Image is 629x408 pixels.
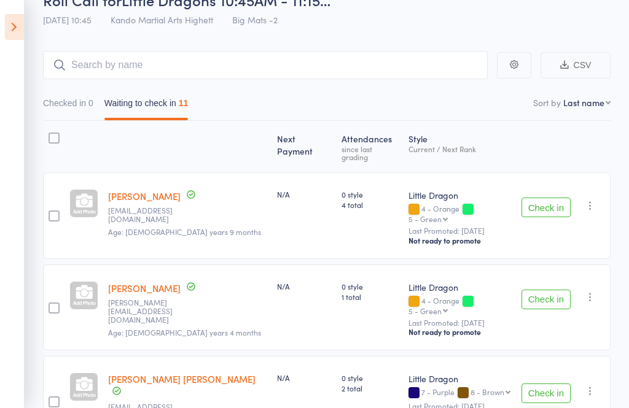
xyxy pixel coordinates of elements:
small: Last Promoted: [DATE] [408,318,511,327]
div: Atten­dances [337,126,404,167]
div: 8 - Brown [471,388,504,396]
div: 4 - Orange [408,296,511,315]
small: Last Promoted: [DATE] [408,226,511,235]
input: Search by name [43,51,488,79]
small: Ines.pirslin@gmail.com [108,298,188,325]
div: Next Payment [272,126,337,167]
small: lizseyau@gmail.com [108,206,188,224]
span: Big Mats -2 [232,13,278,26]
span: [DATE] 10:45 [43,13,92,26]
div: Little Dragon [408,189,511,201]
a: [PERSON_NAME] [108,282,181,294]
span: 1 total [342,291,399,302]
div: Not ready to promote [408,327,511,337]
span: Kando Martial Arts Highett [111,13,213,26]
div: Little Dragon [408,372,511,385]
div: Not ready to promote [408,236,511,245]
a: [PERSON_NAME] [108,190,181,202]
div: since last grading [342,145,399,161]
div: 11 [179,98,189,108]
div: 7 - Purple [408,388,511,398]
label: Sort by [533,96,561,109]
span: 2 total [342,383,399,393]
span: 0 style [342,372,399,383]
button: Check in [522,383,571,403]
div: 5 - Green [408,307,442,315]
div: N/A [277,189,332,199]
div: Little Dragon [408,281,511,293]
span: 0 style [342,189,399,199]
div: Last name [563,96,604,109]
button: Waiting to check in11 [104,92,189,120]
span: 4 total [342,199,399,210]
button: CSV [541,52,611,79]
div: Style [404,126,516,167]
a: [PERSON_NAME] [PERSON_NAME] [108,372,256,385]
div: 4 - Orange [408,204,511,223]
div: Current / Next Rank [408,145,511,153]
div: 5 - Green [408,215,442,223]
span: Age: [DEMOGRAPHIC_DATA] years 4 months [108,327,261,337]
span: 0 style [342,281,399,291]
div: N/A [277,281,332,291]
span: Age: [DEMOGRAPHIC_DATA] years 9 months [108,226,261,237]
button: Check in [522,198,571,217]
button: Checked in0 [43,92,93,120]
div: N/A [277,372,332,383]
div: 0 [88,98,93,108]
button: Check in [522,290,571,309]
